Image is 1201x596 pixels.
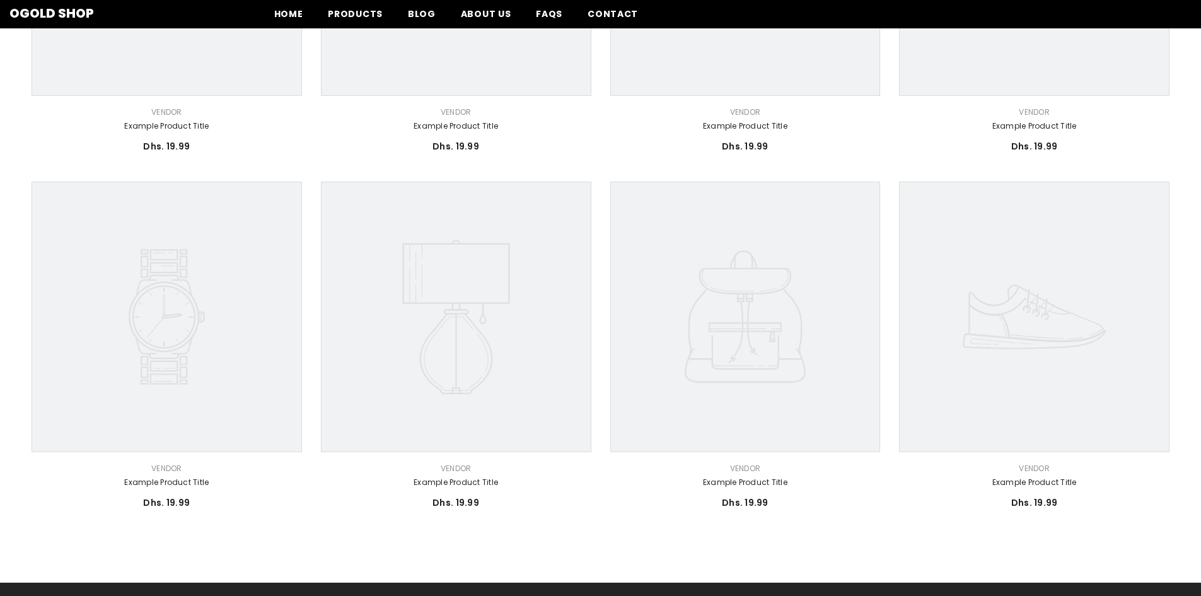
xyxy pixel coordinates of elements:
span: Products [328,8,383,20]
span: Dhs. 19.99 [143,496,190,509]
a: Example product title [610,119,881,133]
span: Blog [408,8,436,20]
span: Dhs. 19.99 [432,496,479,509]
div: Vendor [610,105,881,119]
a: Products [315,7,395,28]
span: Contact [588,8,638,20]
a: Ogold Shop [9,7,94,20]
span: Dhs. 19.99 [1011,496,1058,509]
div: Vendor [32,105,302,119]
span: Home [274,8,303,20]
div: Vendor [321,462,591,476]
a: FAQs [523,7,575,28]
span: Dhs. 19.99 [143,140,190,153]
a: Example product title [610,476,881,489]
a: Example product title [32,119,302,133]
a: Example product title [32,476,302,489]
span: Dhs. 19.99 [722,140,769,153]
div: Vendor [32,462,302,476]
a: Home [262,7,316,28]
a: Example product title [899,476,1169,489]
span: Dhs. 19.99 [1011,140,1058,153]
a: Contact [575,7,651,28]
a: About us [448,7,524,28]
a: Example product title [899,119,1169,133]
div: Vendor [610,462,881,476]
a: Example product title [321,119,591,133]
div: Vendor [321,105,591,119]
span: About us [461,8,511,20]
div: Vendor [899,462,1169,476]
span: Dhs. 19.99 [722,496,769,509]
div: Vendor [899,105,1169,119]
a: Example product title [321,476,591,489]
a: Blog [395,7,448,28]
span: Dhs. 19.99 [432,140,479,153]
span: FAQs [536,8,562,20]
